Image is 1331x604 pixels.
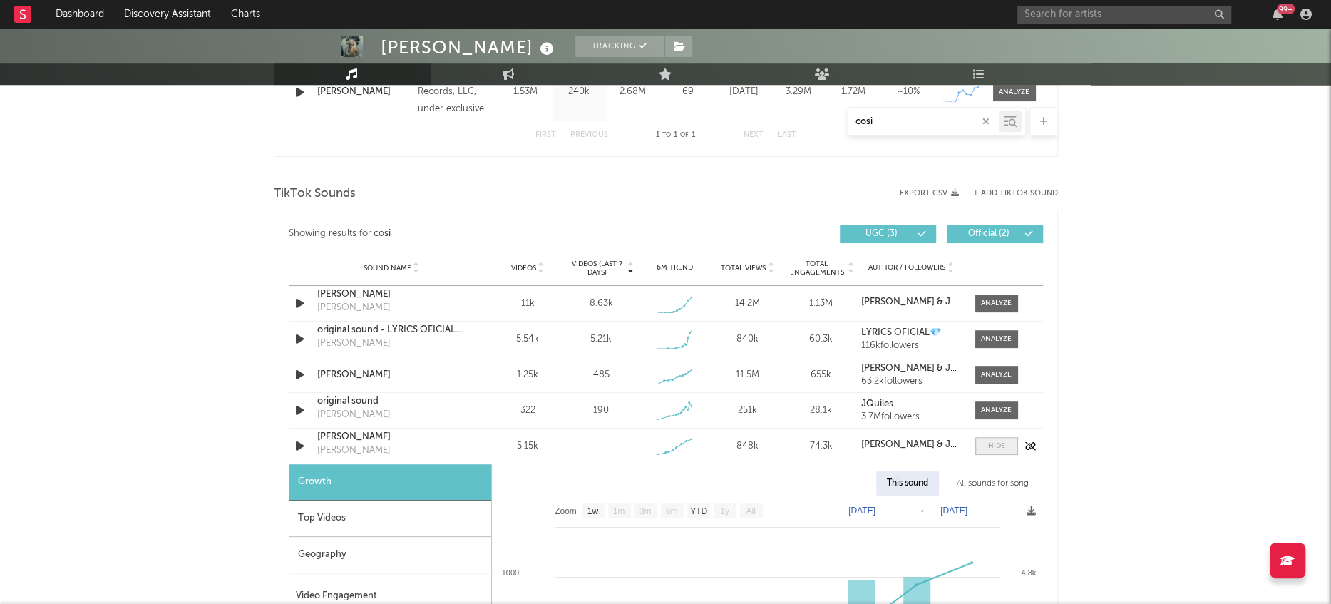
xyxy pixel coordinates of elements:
[861,364,977,373] strong: [PERSON_NAME] & JQuiles
[555,506,577,516] text: Zoom
[861,399,893,409] strong: JQuiles
[916,506,925,516] text: →
[861,328,960,338] a: LYRICS OFICIAL💎
[589,297,612,311] div: 8.63k
[900,189,959,198] button: Export CSV
[746,506,755,516] text: All
[592,368,609,382] div: 485
[495,439,561,454] div: 5.15k
[593,404,609,418] div: 190
[714,297,781,311] div: 14.2M
[788,439,854,454] div: 74.3k
[861,440,977,449] strong: [PERSON_NAME] & JQuiles
[848,116,999,128] input: Search by song name or URL
[876,471,939,496] div: This sound
[374,225,391,242] div: cosi
[946,471,1039,496] div: All sounds for song
[556,85,602,99] div: 240k
[1273,9,1283,20] button: 99+
[868,263,945,272] span: Author / Followers
[317,85,411,99] a: [PERSON_NAME]
[590,332,612,347] div: 5.21k
[665,506,677,516] text: 6m
[317,444,391,458] div: [PERSON_NAME]
[861,412,960,422] div: 3.7M followers
[973,190,1058,198] button: + Add TikTok Sound
[775,85,823,99] div: 3.29M
[861,377,960,387] div: 63.2k followers
[861,297,960,307] a: [PERSON_NAME] & JQuiles
[289,501,491,537] div: Top Videos
[885,85,932,99] div: ~ 10 %
[714,404,781,418] div: 251k
[959,190,1058,198] button: + Add TikTok Sound
[612,506,625,516] text: 1m
[861,399,960,409] a: JQuiles
[714,439,781,454] div: 848k
[849,230,915,238] span: UGC ( 3 )
[1017,6,1231,24] input: Search for artists
[788,332,854,347] div: 60.3k
[317,430,466,444] a: [PERSON_NAME]
[788,368,854,382] div: 655k
[639,506,651,516] text: 3m
[495,297,561,311] div: 11k
[575,36,664,57] button: Tracking
[689,506,706,516] text: YTD
[788,404,854,418] div: 28.1k
[587,506,598,516] text: 1w
[317,287,466,302] a: [PERSON_NAME]
[848,506,875,516] text: [DATE]
[495,332,561,347] div: 5.54k
[495,404,561,418] div: 322
[861,364,960,374] a: [PERSON_NAME] & JQuiles
[861,440,960,450] a: [PERSON_NAME] & JQuiles
[511,264,536,272] span: Videos
[381,36,557,59] div: [PERSON_NAME]
[861,328,941,337] strong: LYRICS OFICIAL💎
[663,85,713,99] div: 69
[503,85,549,99] div: 1.53M
[501,568,518,577] text: 1000
[721,264,766,272] span: Total Views
[861,297,977,307] strong: [PERSON_NAME] & JQuiles
[714,368,781,382] div: 11.5M
[861,341,960,351] div: 116k followers
[956,230,1022,238] span: Official ( 2 )
[495,368,561,382] div: 1.25k
[317,301,391,315] div: [PERSON_NAME]
[641,262,707,273] div: 6M Trend
[274,185,356,203] span: TikTok Sounds
[364,264,411,272] span: Sound Name
[680,132,689,138] span: of
[788,297,854,311] div: 1.13M
[317,368,466,382] a: [PERSON_NAME]
[289,225,666,243] div: Showing results for
[317,337,391,351] div: [PERSON_NAME]
[940,506,967,516] text: [DATE]
[417,66,495,118] div: © 2025 Kira Records, LLC, under exclusive license to Warner Music Latina Inc.
[1277,4,1295,14] div: 99 +
[947,225,1043,243] button: Official(2)
[289,464,491,501] div: Growth
[567,260,625,277] span: Videos (last 7 days)
[840,225,936,243] button: UGC(3)
[720,85,768,99] div: [DATE]
[610,85,656,99] div: 2.68M
[788,260,846,277] span: Total Engagements
[720,506,729,516] text: 1y
[317,394,466,409] a: original sound
[1021,568,1036,577] text: 4.8k
[714,332,781,347] div: 840k
[317,323,466,337] a: original sound - LYRICS OFICIAL💎
[830,85,878,99] div: 1.72M
[317,408,391,422] div: [PERSON_NAME]
[662,132,671,138] span: to
[289,537,491,573] div: Geography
